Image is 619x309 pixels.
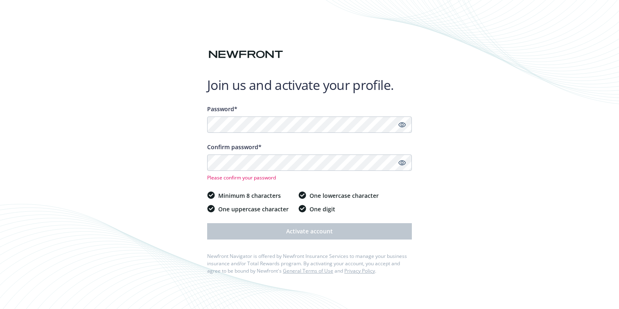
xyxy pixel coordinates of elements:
span: Activate account [286,227,333,235]
span: One lowercase character [309,191,379,200]
a: Show password [397,158,407,168]
span: One digit [309,205,335,213]
div: Newfront Navigator is offered by Newfront Insurance Services to manage your business insurance an... [207,253,412,275]
input: Enter a unique password... [207,116,412,133]
a: General Terms of Use [283,267,333,274]
span: Please confirm your password [207,174,412,181]
a: Privacy Policy [344,267,375,274]
span: Password* [207,105,237,113]
span: Confirm password* [207,143,262,151]
h1: Join us and activate your profile. [207,77,412,93]
input: Confirm your unique password... [207,154,412,171]
span: One uppercase character [218,205,289,213]
button: Activate account [207,223,412,240]
img: Newfront logo [207,47,285,62]
span: Minimum 8 characters [218,191,281,200]
a: Show password [397,120,407,130]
